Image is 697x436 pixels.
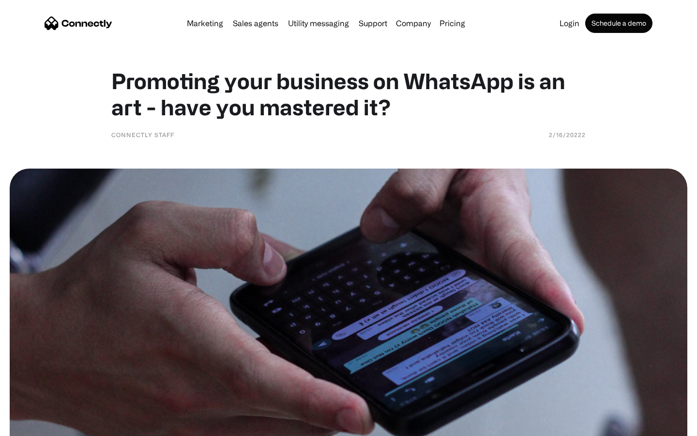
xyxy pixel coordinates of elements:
a: home [45,16,112,31]
div: Company [393,16,434,30]
a: Support [355,19,391,27]
a: Sales agents [229,19,282,27]
div: 2/16/20222 [549,130,586,140]
a: Pricing [436,19,469,27]
a: Login [556,19,583,27]
a: Utility messaging [284,19,353,27]
div: Company [396,16,431,30]
a: Schedule a demo [585,14,652,33]
h1: Promoting your business on WhatsApp is an art - have you mastered it? [111,68,586,120]
ul: Language list [19,419,58,433]
div: Connectly Staff [111,130,174,140]
aside: Language selected: English [10,419,58,433]
a: Marketing [183,19,227,27]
